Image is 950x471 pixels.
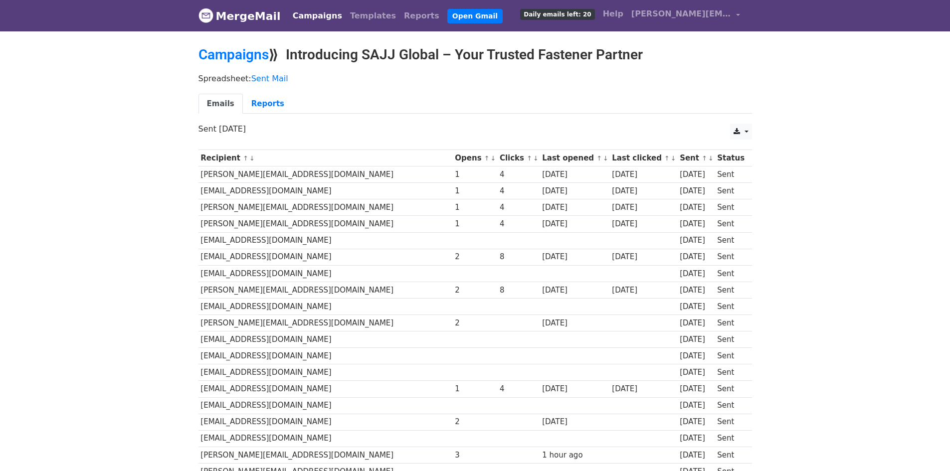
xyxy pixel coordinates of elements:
[346,6,400,26] a: Templates
[198,8,213,23] img: MergeMail logo
[516,4,598,24] a: Daily emails left: 20
[715,232,747,249] td: Sent
[612,218,675,230] div: [DATE]
[542,202,607,213] div: [DATE]
[455,450,495,461] div: 3
[631,8,731,20] span: [PERSON_NAME][EMAIL_ADDRESS][DOMAIN_NAME]
[680,301,713,313] div: [DATE]
[198,315,453,331] td: [PERSON_NAME][EMAIL_ADDRESS][DOMAIN_NAME]
[612,169,675,180] div: [DATE]
[455,169,495,180] div: 1
[708,155,714,162] a: ↓
[715,199,747,216] td: Sent
[680,251,713,263] div: [DATE]
[455,285,495,296] div: 2
[612,383,675,395] div: [DATE]
[198,282,453,298] td: [PERSON_NAME][EMAIL_ADDRESS][DOMAIN_NAME]
[680,268,713,280] div: [DATE]
[243,155,248,162] a: ↑
[198,430,453,447] td: [EMAIL_ADDRESS][DOMAIN_NAME]
[198,46,752,63] h2: ⟫ Introducing SAJJ Global – Your Trusted Fastener Partner
[664,155,670,162] a: ↑
[198,414,453,430] td: [EMAIL_ADDRESS][DOMAIN_NAME]
[455,185,495,197] div: 1
[533,155,539,162] a: ↓
[715,331,747,348] td: Sent
[500,285,538,296] div: 8
[612,285,675,296] div: [DATE]
[680,285,713,296] div: [DATE]
[680,202,713,213] div: [DATE]
[677,150,715,166] th: Sent
[542,169,607,180] div: [DATE]
[198,216,453,232] td: [PERSON_NAME][EMAIL_ADDRESS][DOMAIN_NAME]
[198,73,752,84] p: Spreadsheet:
[715,430,747,447] td: Sent
[680,383,713,395] div: [DATE]
[198,183,453,199] td: [EMAIL_ADDRESS][DOMAIN_NAME]
[715,447,747,463] td: Sent
[612,202,675,213] div: [DATE]
[500,202,538,213] div: 4
[542,218,607,230] div: [DATE]
[289,6,346,26] a: Campaigns
[715,166,747,183] td: Sent
[702,155,707,162] a: ↑
[198,124,752,134] p: Sent [DATE]
[251,74,288,83] a: Sent Mail
[715,298,747,314] td: Sent
[680,450,713,461] div: [DATE]
[455,416,495,428] div: 2
[603,155,608,162] a: ↓
[596,155,602,162] a: ↑
[715,397,747,414] td: Sent
[527,155,532,162] a: ↑
[599,4,627,24] a: Help
[612,185,675,197] div: [DATE]
[243,94,293,114] a: Reports
[500,169,538,180] div: 4
[500,383,538,395] div: 4
[542,251,607,263] div: [DATE]
[542,285,607,296] div: [DATE]
[542,185,607,197] div: [DATE]
[500,251,538,263] div: 8
[715,348,747,364] td: Sent
[198,5,281,26] a: MergeMail
[198,150,453,166] th: Recipient
[715,216,747,232] td: Sent
[671,155,676,162] a: ↓
[542,450,607,461] div: 1 hour ago
[455,383,495,395] div: 1
[484,155,490,162] a: ↑
[198,199,453,216] td: [PERSON_NAME][EMAIL_ADDRESS][DOMAIN_NAME]
[520,9,594,20] span: Daily emails left: 20
[680,169,713,180] div: [DATE]
[455,317,495,329] div: 2
[715,150,747,166] th: Status
[198,265,453,282] td: [EMAIL_ADDRESS][DOMAIN_NAME]
[542,383,607,395] div: [DATE]
[491,155,496,162] a: ↓
[715,414,747,430] td: Sent
[610,150,678,166] th: Last clicked
[715,315,747,331] td: Sent
[198,331,453,348] td: [EMAIL_ADDRESS][DOMAIN_NAME]
[680,185,713,197] div: [DATE]
[715,282,747,298] td: Sent
[198,232,453,249] td: [EMAIL_ADDRESS][DOMAIN_NAME]
[680,235,713,246] div: [DATE]
[542,317,607,329] div: [DATE]
[680,350,713,362] div: [DATE]
[455,218,495,230] div: 1
[500,185,538,197] div: 4
[612,251,675,263] div: [DATE]
[198,46,269,63] a: Campaigns
[540,150,609,166] th: Last opened
[715,364,747,381] td: Sent
[198,364,453,381] td: [EMAIL_ADDRESS][DOMAIN_NAME]
[198,298,453,314] td: [EMAIL_ADDRESS][DOMAIN_NAME]
[400,6,443,26] a: Reports
[680,334,713,345] div: [DATE]
[680,416,713,428] div: [DATE]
